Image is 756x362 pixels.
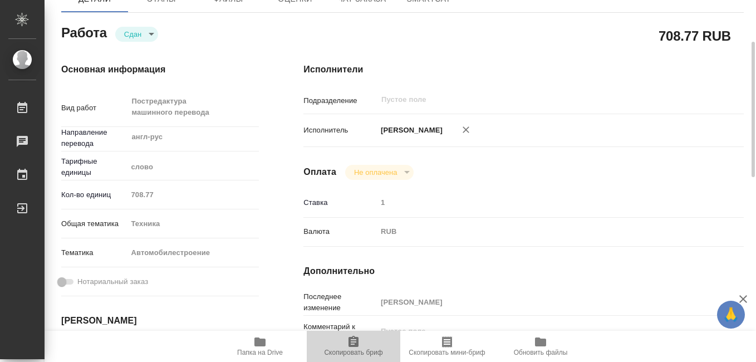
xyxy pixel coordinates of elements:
[61,102,127,114] p: Вид работ
[377,222,707,241] div: RUB
[303,63,744,76] h4: Исполнители
[303,321,377,344] p: Комментарий к работе
[237,349,283,356] span: Папка на Drive
[127,187,259,203] input: Пустое поле
[514,349,568,356] span: Обновить файлы
[127,243,259,262] div: Автомобилестроение
[380,93,681,106] input: Пустое поле
[377,194,707,211] input: Пустое поле
[454,118,478,142] button: Удалить исполнителя
[61,189,127,200] p: Кол-во единиц
[303,265,744,278] h4: Дополнительно
[213,331,307,362] button: Папка на Drive
[61,63,259,76] h4: Основная информация
[659,26,731,45] h2: 708.77 RUB
[303,197,377,208] p: Ставка
[61,156,127,178] p: Тарифные единицы
[717,301,745,329] button: 🙏
[61,314,259,327] h4: [PERSON_NAME]
[351,168,400,177] button: Не оплачена
[303,95,377,106] p: Подразделение
[400,331,494,362] button: Скопировать мини-бриф
[303,226,377,237] p: Валюта
[303,165,336,179] h4: Оплата
[127,214,259,233] div: Техника
[61,218,127,229] p: Общая тематика
[61,127,127,149] p: Направление перевода
[127,158,259,177] div: слово
[303,125,377,136] p: Исполнитель
[307,331,400,362] button: Скопировать бриф
[721,303,740,326] span: 🙏
[115,27,158,42] div: Сдан
[77,276,148,287] span: Нотариальный заказ
[409,349,485,356] span: Скопировать мини-бриф
[494,331,587,362] button: Обновить файлы
[61,247,127,258] p: Тематика
[377,125,443,136] p: [PERSON_NAME]
[121,30,145,39] button: Сдан
[324,349,382,356] span: Скопировать бриф
[345,165,414,180] div: Сдан
[377,294,707,310] input: Пустое поле
[61,22,107,42] h2: Работа
[303,291,377,314] p: Последнее изменение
